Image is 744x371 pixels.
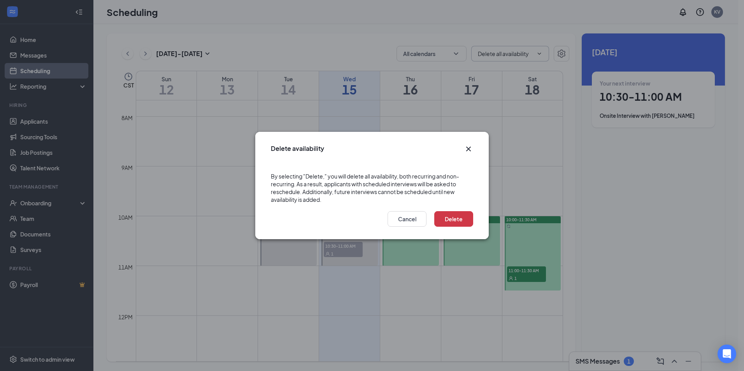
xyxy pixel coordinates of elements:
[464,144,473,154] button: Close
[434,211,473,227] button: Delete
[464,144,473,154] svg: Cross
[271,144,324,153] h3: Delete availability
[271,172,473,203] div: By selecting "Delete," you will delete all availability, both recurring and non-recurring. As a r...
[388,211,426,227] button: Cancel
[718,345,736,363] div: Open Intercom Messenger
